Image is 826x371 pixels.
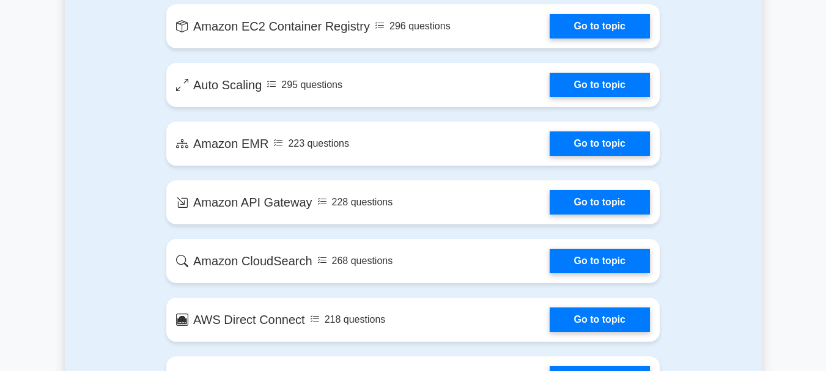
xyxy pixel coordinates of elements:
a: Go to topic [550,73,650,97]
a: Go to topic [550,307,650,332]
a: Go to topic [550,131,650,156]
a: Go to topic [550,14,650,39]
a: Go to topic [550,190,650,215]
a: Go to topic [550,249,650,273]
